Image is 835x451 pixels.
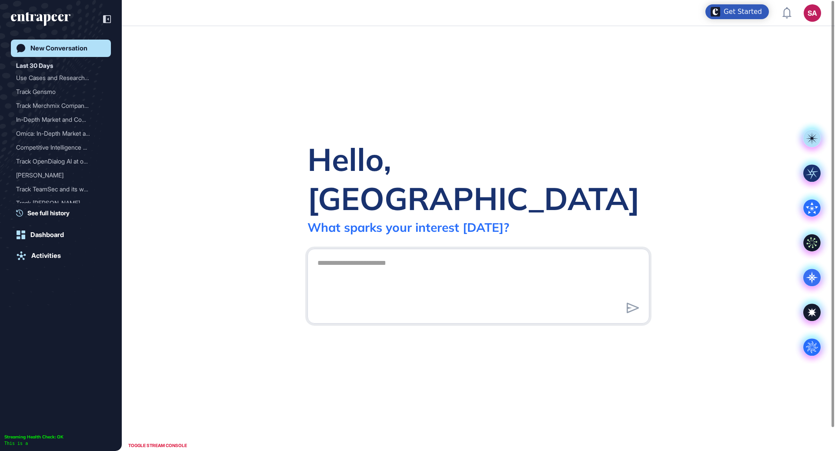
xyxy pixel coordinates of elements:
div: In-Depth Market and Compe... [16,113,99,127]
div: Track Gensmo [16,85,99,99]
div: Track TeamSec and its website [16,182,106,196]
div: [PERSON_NAME] [16,168,99,182]
div: Get Started [724,7,762,16]
div: Omica: In-Depth Market an... [16,127,99,140]
div: Last 30 Days [16,60,53,71]
div: TOGGLE STREAM CONSOLE [126,440,189,451]
div: Track OpenDialog AI at op... [16,154,99,168]
div: Track [PERSON_NAME] Company at f... [16,196,99,210]
a: New Conversation [11,40,111,57]
a: Dashboard [11,226,111,244]
div: Competitive Intelligence Market Research Request [16,140,106,154]
div: Use Cases and Research In... [16,71,99,85]
div: In-Depth Market and Competitive Analysis for Omica's Animal-Free Safety Testing Solutions [16,113,106,127]
img: launcher-image-alternative-text [711,7,720,17]
div: Hello, [GEOGRAPHIC_DATA] [307,140,649,218]
div: Dashboard [30,231,64,239]
div: Track Merchmix Company Website [16,99,106,113]
a: See full history [16,208,111,217]
div: Omica: In-Depth Market and Competitive Analysis for Animal-Free Safety Testing (NAMs) [16,127,106,140]
div: Track Merchmix Company We... [16,99,99,113]
span: See full history [27,208,70,217]
button: SA [804,4,821,22]
div: Use Cases and Research Insights on Quantum Software and Chip Development: Focus on Simulation Too... [16,71,106,85]
div: Track OpenDialog AI at opendialog.ai [16,154,106,168]
div: What sparks your interest [DATE]? [307,220,509,235]
a: Activities [11,247,111,264]
div: Track TeamSec and its web... [16,182,99,196]
div: New Conversation [30,44,87,52]
div: Tracy [16,168,106,182]
div: Open Get Started checklist [705,4,769,19]
div: Track Fimple Company at fimple.co.uk [16,196,106,210]
div: Track Gensmo [16,85,106,99]
div: Activities [31,252,61,260]
div: Competitive Intelligence ... [16,140,99,154]
div: entrapeer-logo [11,12,70,26]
